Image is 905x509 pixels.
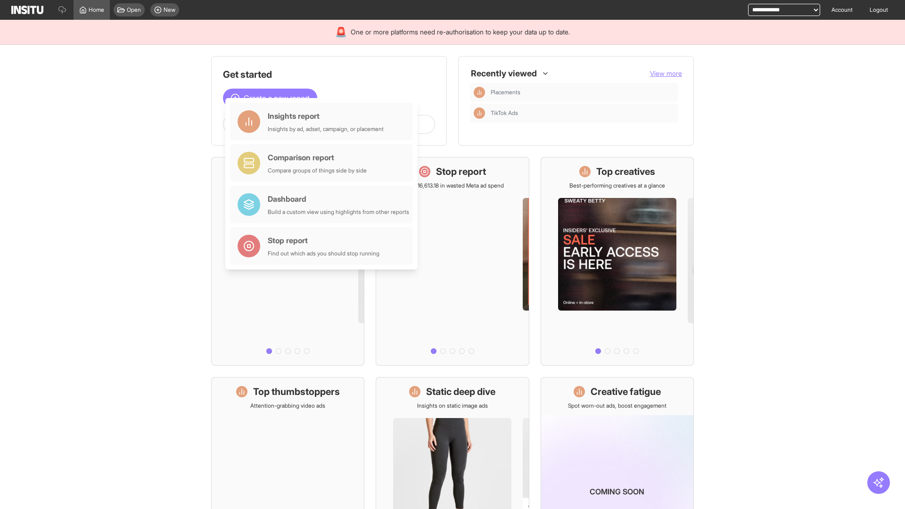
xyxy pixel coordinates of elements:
[268,152,367,163] div: Comparison report
[268,110,384,122] div: Insights report
[436,165,486,178] h1: Stop report
[127,6,141,14] span: Open
[244,92,310,104] span: Create a new report
[268,167,367,174] div: Compare groups of things side by side
[474,87,485,98] div: Insights
[253,385,340,398] h1: Top thumbstoppers
[491,109,518,117] span: TikTok Ads
[268,235,379,246] div: Stop report
[250,402,325,410] p: Attention-grabbing video ads
[268,193,409,205] div: Dashboard
[596,165,655,178] h1: Top creatives
[223,89,317,107] button: Create a new report
[211,157,364,366] a: What's live nowSee all active ads instantly
[650,69,682,77] span: View more
[89,6,104,14] span: Home
[268,125,384,133] div: Insights by ad, adset, campaign, or placement
[417,402,488,410] p: Insights on static image ads
[268,208,409,216] div: Build a custom view using highlights from other reports
[491,89,675,96] span: Placements
[401,182,504,189] p: Save £16,613.18 in wasted Meta ad spend
[541,157,694,366] a: Top creativesBest-performing creatives at a glance
[351,27,570,37] span: One or more platforms need re-authorisation to keep your data up to date.
[164,6,175,14] span: New
[569,182,665,189] p: Best-performing creatives at a glance
[650,69,682,78] button: View more
[376,157,529,366] a: Stop reportSave £16,613.18 in wasted Meta ad spend
[335,25,347,39] div: 🚨
[223,68,435,81] h1: Get started
[11,6,43,14] img: Logo
[426,385,495,398] h1: Static deep dive
[474,107,485,119] div: Insights
[491,89,520,96] span: Placements
[268,250,379,257] div: Find out which ads you should stop running
[491,109,675,117] span: TikTok Ads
